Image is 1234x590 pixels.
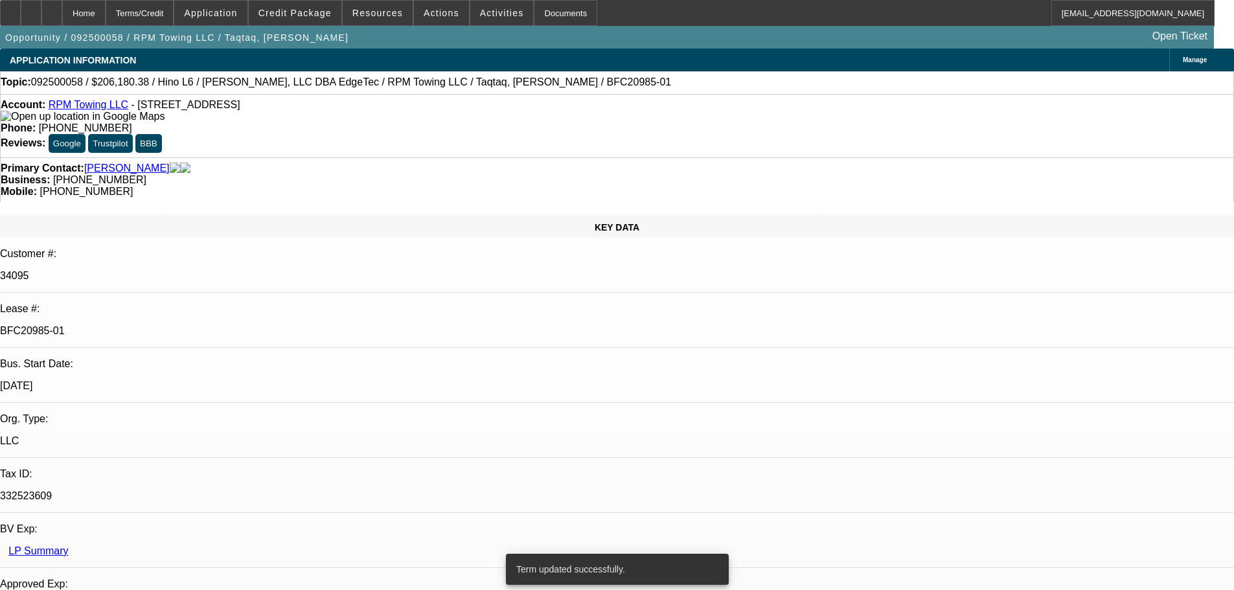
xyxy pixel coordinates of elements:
strong: Primary Contact: [1,163,84,174]
button: BBB [135,134,162,153]
button: Credit Package [249,1,341,25]
span: KEY DATA [595,222,639,233]
strong: Phone: [1,122,36,133]
img: linkedin-icon.png [180,163,190,174]
button: Activities [470,1,534,25]
strong: Reviews: [1,137,45,148]
span: [PHONE_NUMBER] [39,122,132,133]
strong: Topic: [1,76,31,88]
span: Credit Package [258,8,332,18]
span: - [STREET_ADDRESS] [131,99,240,110]
strong: Mobile: [1,186,37,197]
img: Open up location in Google Maps [1,111,165,122]
a: RPM Towing LLC [49,99,128,110]
span: Resources [352,8,403,18]
span: APPLICATION INFORMATION [10,55,136,65]
button: Application [174,1,247,25]
button: Google [49,134,86,153]
span: Manage [1183,56,1207,63]
a: LP Summary [8,545,68,556]
strong: Business: [1,174,50,185]
span: [PHONE_NUMBER] [53,174,146,185]
img: facebook-icon.png [170,163,180,174]
span: 092500058 / $206,180.38 / Hino L6 / [PERSON_NAME], LLC DBA EdgeTec / RPM Towing LLC / Taqtaq, [PE... [31,76,671,88]
span: Application [184,8,237,18]
a: [PERSON_NAME] [84,163,170,174]
span: [PHONE_NUMBER] [40,186,133,197]
span: Actions [424,8,459,18]
span: Opportunity / 092500058 / RPM Towing LLC / Taqtaq, [PERSON_NAME] [5,32,348,43]
span: Activities [480,8,524,18]
div: Term updated successfully. [506,554,724,585]
a: View Google Maps [1,111,165,122]
button: Actions [414,1,469,25]
button: Trustpilot [88,134,132,153]
button: Resources [343,1,413,25]
a: Open Ticket [1147,25,1213,47]
strong: Account: [1,99,45,110]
